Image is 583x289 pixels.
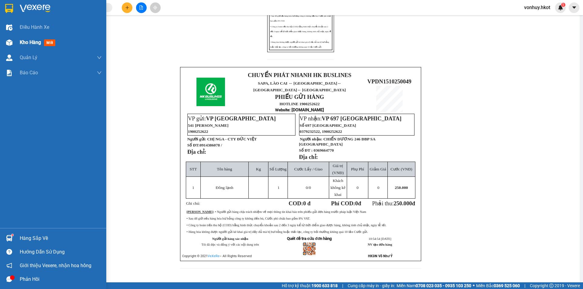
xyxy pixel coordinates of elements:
[20,69,38,76] span: Báo cáo
[187,143,222,147] strong: Số ĐT:
[3,21,22,49] img: logo
[44,39,55,46] span: mới
[416,283,471,288] strong: 0708 023 035 - 0935 103 250
[182,254,252,258] span: Copyright © 2021 – All Rights Reserved
[314,148,334,153] span: 0369664770
[275,94,324,100] strong: PHIẾU GỬI HÀNG
[355,200,358,207] span: 0
[153,5,157,10] span: aim
[300,129,342,134] span: 0379232522, 1900252622
[186,230,368,234] span: • Hàng hóa không được người gửi kê khai giá trị đầy đủ mà bị hư hỏng hoặc thất lạc, công ty bồi t...
[524,282,525,289] span: |
[20,54,37,61] span: Quản Lý
[6,276,12,282] span: message
[412,200,415,207] span: đ
[306,185,308,190] span: 0
[84,31,128,38] span: VPDN1510250049
[207,137,257,141] span: CHỊ NGA - CTY ĐỨC VIỆT
[6,55,12,61] img: warehouse-icon
[6,235,12,241] img: warehouse-icon
[332,163,344,175] span: Giá trị (VNĐ)
[188,123,229,128] span: 541 [PERSON_NAME]
[139,5,143,10] span: file-add
[368,254,393,258] strong: HKĐN Võ Như Ý
[279,102,319,106] strong: HOTLINE 1900252622
[549,284,554,288] span: copyright
[294,167,322,171] span: Cước Lấy / Giao
[322,115,402,122] span: VP 697 [GEOGRAPHIC_DATA]
[20,247,102,257] div: Hướng dẫn sử dụng
[312,283,338,288] strong: 1900 633 818
[300,137,322,141] strong: Người nhận:
[212,237,248,240] strong: Người gửi hàng xác nhận
[122,2,132,13] button: plus
[282,282,338,289] span: Hỗ trợ kỹ thuật:
[187,149,206,155] strong: Địa chỉ:
[270,41,329,48] span: • Hàng hóa không được người gửi kê khai giá trị đầy đủ mà bị hư hỏng hoặc thất lạc, công ty bồi t...
[190,167,197,171] span: STT
[192,185,194,190] span: 1
[331,200,361,207] strong: Phí COD: đ
[394,200,412,207] span: 250.000
[186,201,200,206] span: Ghi chú:
[330,178,345,197] span: Khách không kê khai
[519,4,555,11] span: vonhuy.hkot
[6,70,12,76] img: solution-icon
[216,185,233,190] span: Đông lạnh
[196,78,225,106] img: logo
[20,275,102,284] div: Phản hồi
[186,217,310,220] span: • Sau 48 giờ nếu hàng hóa hư hỏng công ty không đền bù, Cước phí chưa bao gồm 8% VAT.
[188,129,208,134] span: 1900252622
[270,167,287,171] span: Số Lượng
[20,39,41,45] span: Kho hàng
[476,282,520,289] span: Miền Bắc
[278,185,280,190] span: 1
[6,263,12,268] span: notification
[186,210,366,213] span: : • Người gửi hàng chịu trách nhiệm về mọi thông tin khai báo trên phiếu gửi đơn hàng trước pháp ...
[297,88,346,92] span: ↔ [GEOGRAPHIC_DATA]
[377,185,380,190] span: 0
[275,107,324,112] strong: : [DOMAIN_NAME]
[150,2,161,13] button: aim
[561,3,565,7] sup: 1
[188,115,276,122] span: VP gửi:
[351,167,364,171] span: Phụ Phí
[12,234,13,236] sup: 1
[395,185,408,190] span: 250.000
[6,249,12,255] span: question-circle
[31,35,77,45] span: ↔ [GEOGRAPHIC_DATA]
[29,31,77,45] span: ↔ [GEOGRAPHIC_DATA]
[397,282,471,289] span: Miền Nam
[253,81,346,92] span: SAPA, LÀO CAI ↔ [GEOGRAPHIC_DATA]
[390,167,412,171] span: Cước (VNĐ)
[275,108,289,112] span: Website
[208,254,220,258] a: VeXeRe
[299,154,318,160] strong: Địa chỉ:
[562,3,564,7] span: 1
[306,185,311,190] span: /0
[217,167,232,171] span: Tên hàng
[136,2,147,13] button: file-add
[356,185,359,190] span: 0
[300,115,402,122] span: VP nhận:
[201,243,259,246] span: Tôi đã đọc và đồng ý với các nội dung trên
[97,70,102,75] span: down
[20,23,49,31] span: Điều hành xe
[558,5,563,10] img: icon-new-feature
[303,200,310,207] span: 0 đ
[206,115,276,122] span: VP [GEOGRAPHIC_DATA]
[287,236,332,241] strong: Quét để tra cứu đơn hàng
[253,81,346,92] span: ↔ [GEOGRAPHIC_DATA]
[20,262,91,269] span: Giới thiệu Vexere, nhận hoa hồng
[300,123,356,128] span: Số 697 [GEOGRAPHIC_DATA]
[342,282,343,289] span: |
[248,72,351,78] strong: CHUYỂN PHÁT NHANH HK BUSLINES
[20,234,102,243] div: Hàng sắp về
[186,223,386,227] span: • Công ty hoàn tiền thu hộ (COD) bằng hình thức chuyển khoản sau 2 đến 3 ngày kể từ thời điểm gia...
[368,243,392,246] strong: NV tạo đơn hàng
[125,5,129,10] span: plus
[289,200,311,207] strong: COD:
[348,282,395,289] span: Cung cấp máy in - giấy in:
[32,5,74,25] strong: CHUYỂN PHÁT NHANH HK BUSLINES
[299,148,313,153] strong: Số ĐT :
